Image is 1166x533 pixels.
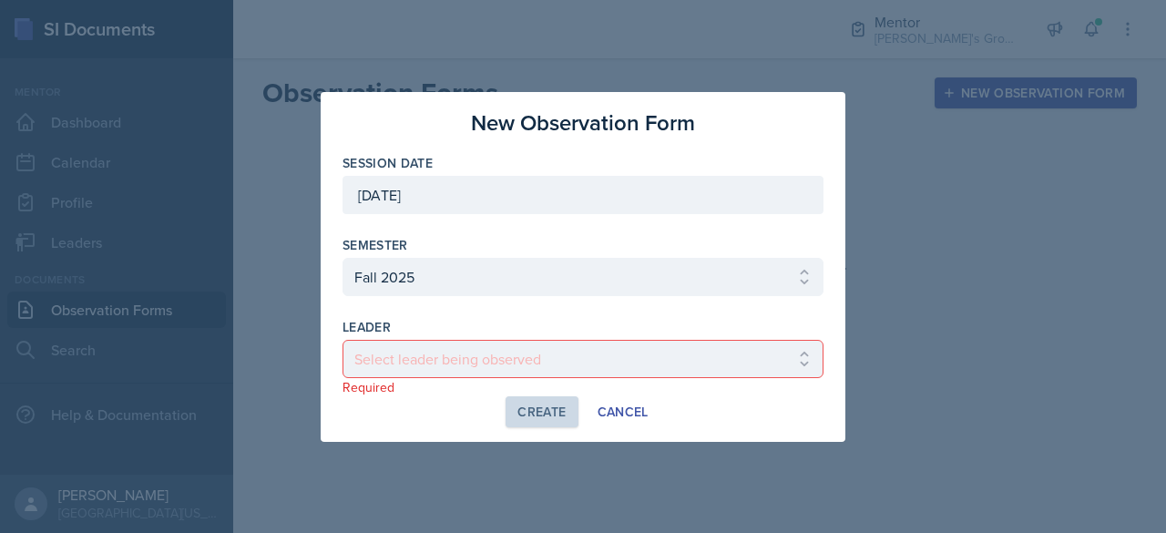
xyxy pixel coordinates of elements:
div: Create [517,405,566,419]
div: Cancel [598,405,649,419]
label: Session Date [343,154,433,172]
label: Semester [343,236,408,254]
h3: New Observation Form [471,107,695,139]
label: leader [343,318,391,336]
p: Required [343,378,823,396]
button: Cancel [586,396,660,427]
button: Create [506,396,578,427]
